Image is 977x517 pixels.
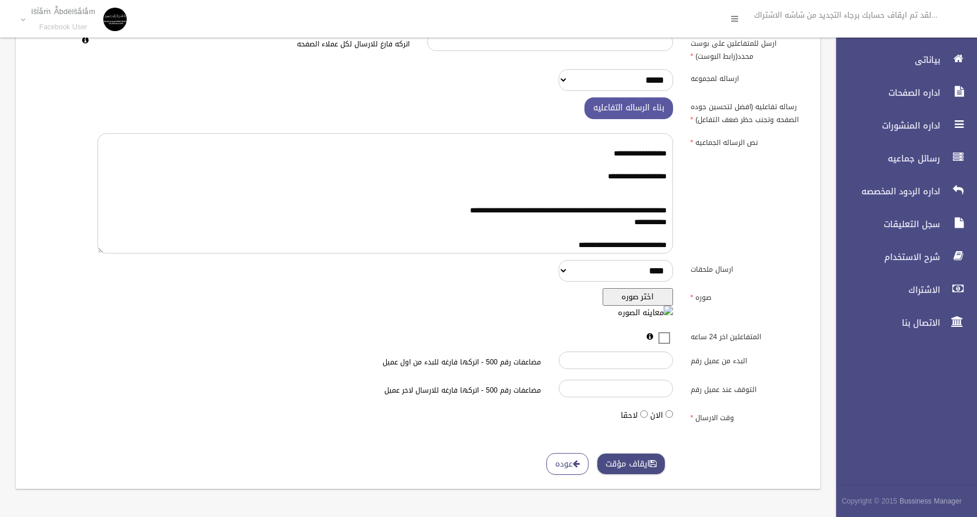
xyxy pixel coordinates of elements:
[682,380,814,396] label: التوقف عند عميل رقم
[826,218,944,230] span: سجل التعليقات
[584,97,673,119] button: بناء الرساله التفاعليه
[826,251,944,263] span: شرح الاستخدام
[826,146,977,171] a: رسائل جماعيه
[229,359,541,366] h6: مضاعفات رقم 500 - اتركها فارغه للبدء من اول عميل
[826,211,977,237] a: سجل التعليقات
[826,47,977,73] a: بياناتى
[682,33,814,63] label: ارسل للمتفاعلين على بوست محدد(رابط البوست)
[682,408,814,424] label: وقت الارسال
[826,87,944,99] span: اداره الصفحات
[826,113,977,138] a: اداره المنشورات
[682,69,814,86] label: ارساله لمجموعه
[826,54,944,66] span: بياناتى
[682,133,814,150] label: نص الرساله الجماعيه
[682,352,814,368] label: البدء من عميل رقم
[826,310,977,336] a: الاتصال بنا
[826,284,944,296] span: الاشتراك
[682,97,814,127] label: رساله تفاعليه (افضل لتحسين جوده الصفحه وتجنب حظر ضعف التفاعل)
[618,306,673,320] img: معاينه الصوره
[603,288,673,306] button: اختر صوره
[826,317,944,329] span: الاتصال بنا
[229,387,541,394] h6: مضاعفات رقم 500 - اتركها فارغه للارسال لاخر عميل
[597,453,665,475] button: ايقاف مؤقت
[650,408,663,423] label: الان
[900,495,962,508] strong: Bussiness Manager
[826,277,977,303] a: الاشتراك
[31,7,95,16] p: Iŝĺắṁ Ẫbdëlŝắlắm
[826,80,977,106] a: اداره الصفحات
[31,23,95,32] small: Facebook User
[826,178,977,204] a: اداره الردود المخصصه
[97,40,409,48] h6: اتركه فارغ للارسال لكل عملاء الصفحه
[826,185,944,197] span: اداره الردود المخصصه
[841,495,897,508] span: Copyright © 2015
[682,288,814,305] label: صوره
[682,327,814,343] label: المتفاعلين اخر 24 ساعه
[621,408,638,423] label: لاحقا
[546,453,589,475] a: عوده
[682,260,814,276] label: ارسال ملحقات
[826,153,944,164] span: رسائل جماعيه
[826,244,977,270] a: شرح الاستخدام
[826,120,944,131] span: اداره المنشورات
